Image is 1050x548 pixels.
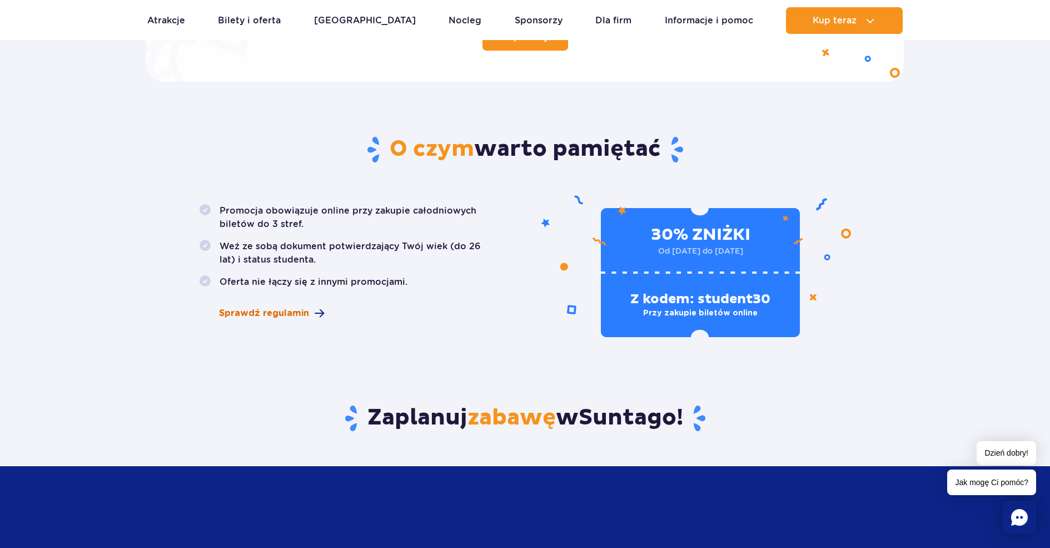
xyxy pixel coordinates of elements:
a: Dla firm [595,7,631,34]
a: Nocleg [449,7,481,34]
button: Kup teraz [786,7,903,34]
li: Weź ze sobą dokument potwierdzający Twój wiek (do 26 lat) i status studenta. [200,240,498,266]
span: Dzień dobry! [977,441,1036,465]
span: Suntago [579,404,676,432]
span: Kup teraz [813,16,857,26]
a: Atrakcje [147,7,185,34]
span: Jak mogę Ci pomóc? [947,470,1036,495]
span: Sprawdź regulamin [219,307,309,320]
a: Informacje i pomoc [665,7,753,34]
li: Oferta nie łączy się z innymi promocjami. [200,275,498,289]
h3: Zaplanuj w ! [200,404,850,433]
a: Sponsorzy [515,7,563,34]
h2: warto pamiętać [200,135,850,164]
div: Chat [1003,501,1036,534]
span: O czym [390,135,474,163]
a: Bilety i oferta [218,7,281,34]
span: Kup bilety [502,33,549,42]
a: [GEOGRAPHIC_DATA] [314,7,416,34]
a: Sprawdź regulamin [219,307,498,320]
span: zabawę [467,404,556,432]
li: Promocja obowiązuje online przy zakupie całodniowych biletów do 3 stref. [200,204,498,231]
